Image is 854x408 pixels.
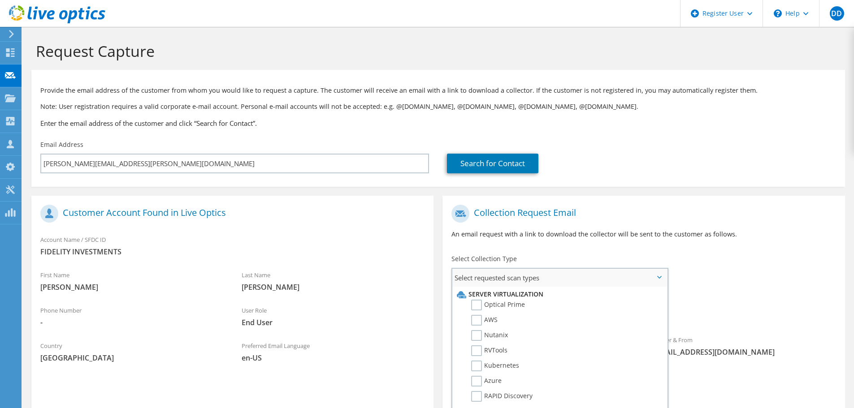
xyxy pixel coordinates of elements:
h3: Enter the email address of the customer and click “Search for Contact”. [40,118,836,128]
p: An email request with a link to download the collector will be sent to the customer as follows. [451,229,836,239]
h1: Customer Account Found in Live Optics [40,205,420,223]
div: Requested Collections [442,290,845,326]
span: FIDELITY INVESTMENTS [40,247,425,257]
label: RAPID Discovery [471,391,533,402]
h1: Request Capture [36,42,836,60]
label: AWS [471,315,498,326]
span: en-US [242,353,425,363]
span: [PERSON_NAME] [242,282,425,292]
div: CC & Reply To [442,376,845,407]
span: [GEOGRAPHIC_DATA] [40,353,224,363]
span: Select requested scan types [452,269,667,287]
label: Optical Prime [471,300,525,310]
label: Azure [471,376,502,387]
div: Preferred Email Language [233,336,434,367]
div: Last Name [233,266,434,296]
span: [PERSON_NAME] [40,282,224,292]
div: Country [31,336,233,367]
div: Sender & From [644,331,845,361]
div: User Role [233,301,434,332]
span: DD [830,6,844,21]
div: Account Name / SFDC ID [31,230,434,261]
div: First Name [31,266,233,296]
p: Note: User registration requires a valid corporate e-mail account. Personal e-mail accounts will ... [40,102,836,112]
div: To [442,331,644,371]
label: Select Collection Type [451,254,517,263]
span: [EMAIL_ADDRESS][DOMAIN_NAME] [653,347,836,357]
span: End User [242,318,425,327]
span: - [40,318,224,327]
a: Search for Contact [447,154,538,173]
label: Email Address [40,140,83,149]
div: Phone Number [31,301,233,332]
label: Kubernetes [471,361,519,371]
li: Server Virtualization [455,289,663,300]
p: Provide the email address of the customer from whom you would like to request a capture. The cust... [40,86,836,95]
h1: Collection Request Email [451,205,831,223]
svg: \n [774,9,782,17]
label: RVTools [471,345,507,356]
label: Nutanix [471,330,508,341]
